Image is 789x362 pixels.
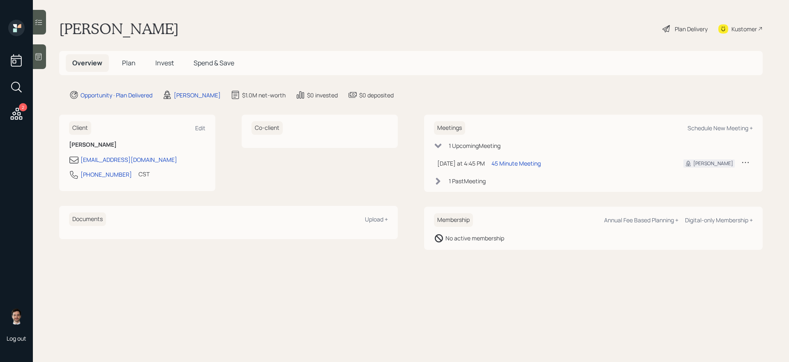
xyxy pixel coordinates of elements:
div: Log out [7,334,26,342]
div: Edit [195,124,205,132]
div: CST [138,170,150,178]
span: Overview [72,58,102,67]
div: Digital-only Membership + [685,216,753,224]
div: [PERSON_NAME] [174,91,221,99]
div: [EMAIL_ADDRESS][DOMAIN_NAME] [81,155,177,164]
div: Upload + [365,215,388,223]
div: 2 [19,103,27,111]
div: Schedule New Meeting + [687,124,753,132]
h1: [PERSON_NAME] [59,20,179,38]
div: [DATE] at 4:45 PM [437,159,485,168]
div: $0 invested [307,91,338,99]
div: Plan Delivery [675,25,708,33]
div: Opportunity · Plan Delivered [81,91,152,99]
div: 1 Past Meeting [449,177,486,185]
img: jonah-coleman-headshot.png [8,308,25,325]
h6: Documents [69,212,106,226]
span: Plan [122,58,136,67]
h6: Client [69,121,91,135]
div: Kustomer [731,25,757,33]
div: No active membership [445,234,504,242]
span: Invest [155,58,174,67]
h6: Membership [434,213,473,227]
div: 1 Upcoming Meeting [449,141,501,150]
span: Spend & Save [194,58,234,67]
h6: Meetings [434,121,465,135]
h6: [PERSON_NAME] [69,141,205,148]
div: $1.0M net-worth [242,91,286,99]
div: 45 Minute Meeting [491,159,541,168]
div: $0 deposited [359,91,394,99]
div: Annual Fee Based Planning + [604,216,678,224]
div: [PERSON_NAME] [693,160,733,167]
h6: Co-client [251,121,283,135]
div: [PHONE_NUMBER] [81,170,132,179]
